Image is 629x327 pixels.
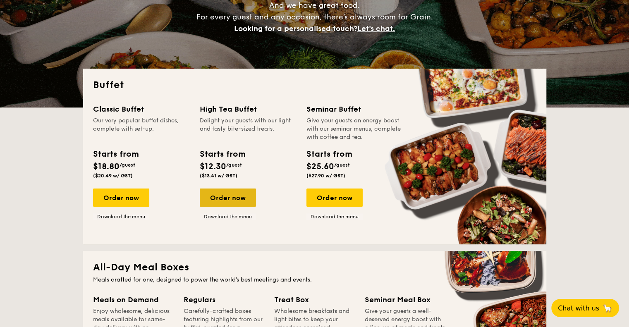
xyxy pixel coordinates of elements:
h2: Buffet [93,79,536,92]
div: Treat Box [274,294,355,306]
span: 🦙 [603,303,612,313]
span: $12.30 [200,162,226,172]
div: Order now [306,189,363,207]
div: Give your guests an energy boost with our seminar menus, complete with coffee and tea. [306,117,403,141]
a: Download the menu [93,213,149,220]
div: Order now [93,189,149,207]
span: /guest [120,162,135,168]
div: High Tea Buffet [200,103,297,115]
span: $18.80 [93,162,120,172]
div: Delight your guests with our light and tasty bite-sized treats. [200,117,297,141]
span: /guest [226,162,242,168]
span: ($13.41 w/ GST) [200,173,237,179]
span: /guest [334,162,350,168]
span: And we have great food. For every guest and any occasion, there’s always room for Grain. [196,1,433,33]
div: Starts from [306,148,352,160]
button: Chat with us🦙 [551,299,619,317]
span: Looking for a personalised touch? [234,24,357,33]
div: Starts from [93,148,138,160]
span: $25.60 [306,162,334,172]
div: Seminar Buffet [306,103,403,115]
span: ($20.49 w/ GST) [93,173,133,179]
div: Regulars [184,294,264,306]
div: Starts from [200,148,245,160]
div: Classic Buffet [93,103,190,115]
span: Chat with us [558,304,599,312]
a: Download the menu [306,213,363,220]
div: Meals crafted for one, designed to power the world's best meetings and events. [93,276,536,284]
a: Download the menu [200,213,256,220]
div: Our very popular buffet dishes, complete with set-up. [93,117,190,141]
h2: All-Day Meal Boxes [93,261,536,274]
div: Meals on Demand [93,294,174,306]
span: ($27.90 w/ GST) [306,173,345,179]
div: Order now [200,189,256,207]
span: Let's chat. [357,24,395,33]
div: Seminar Meal Box [365,294,445,306]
